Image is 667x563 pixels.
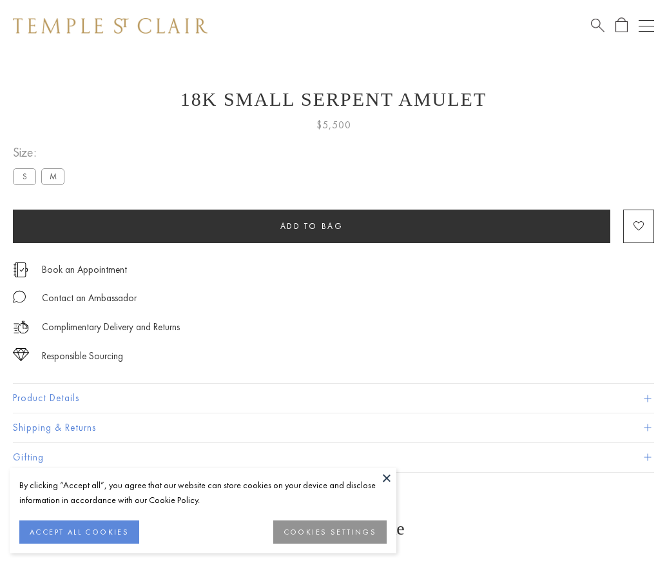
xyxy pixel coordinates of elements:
a: Search [591,17,604,34]
button: Product Details [13,384,654,413]
img: icon_delivery.svg [13,319,29,335]
button: Add to bag [13,210,610,243]
h1: 18K Small Serpent Amulet [13,88,654,110]
button: Shipping & Returns [13,413,654,442]
span: Size: [13,142,70,163]
img: icon_appointment.svg [13,262,28,277]
button: COOKIES SETTINGS [273,520,387,544]
img: MessageIcon-01_2.svg [13,290,26,303]
div: Responsible Sourcing [42,348,123,364]
button: Gifting [13,443,654,472]
img: icon_sourcing.svg [13,348,29,361]
button: ACCEPT ALL COOKIES [19,520,139,544]
span: Add to bag [280,221,343,232]
button: Open navigation [639,18,654,34]
img: Temple St. Clair [13,18,208,34]
div: Contact an Ambassador [42,290,137,306]
div: By clicking “Accept all”, you agree that our website can store cookies on your device and disclos... [19,478,387,508]
label: S [13,168,36,184]
a: Open Shopping Bag [615,17,628,34]
label: M [41,168,64,184]
a: Book an Appointment [42,262,127,277]
p: Complimentary Delivery and Returns [42,319,180,335]
span: $5,500 [316,117,351,133]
